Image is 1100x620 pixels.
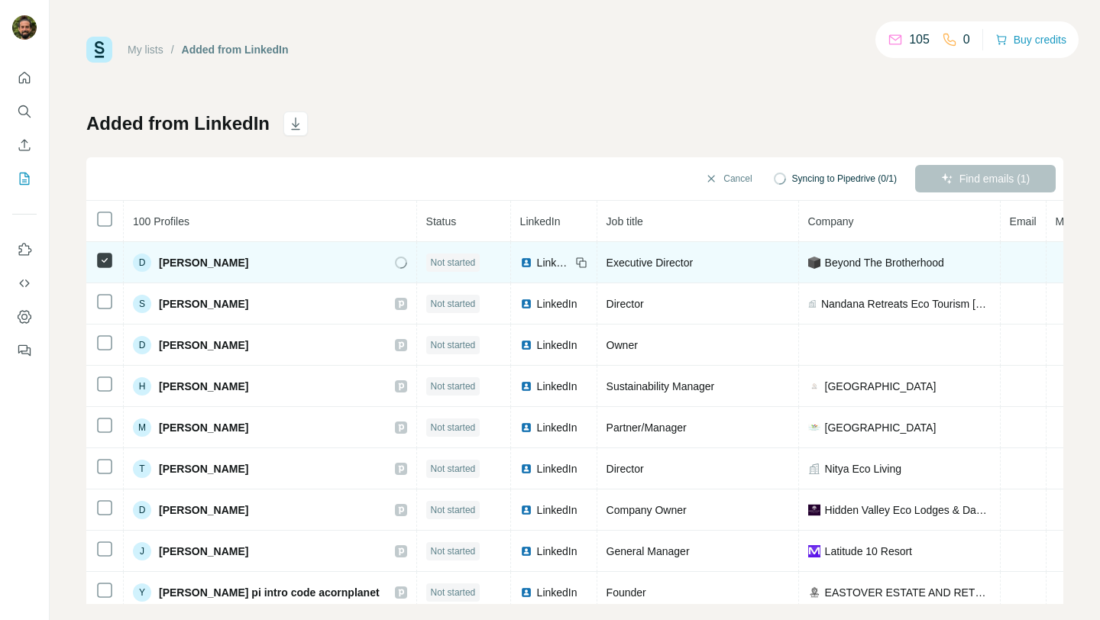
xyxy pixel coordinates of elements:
[808,215,854,228] span: Company
[431,421,476,434] span: Not started
[537,461,577,476] span: LinkedIn
[133,377,151,396] div: H
[1010,215,1037,228] span: Email
[12,337,37,364] button: Feedback
[431,256,476,270] span: Not started
[86,111,270,136] h1: Added from LinkedIn
[808,257,820,269] img: company-logo
[694,165,762,192] button: Cancel
[607,421,687,434] span: Partner/Manager
[12,131,37,159] button: Enrich CSV
[825,502,991,518] span: Hidden Valley Eco Lodges & Day Spa
[825,379,937,394] span: [GEOGRAPHIC_DATA]
[520,339,532,351] img: LinkedIn logo
[159,379,248,394] span: [PERSON_NAME]
[128,44,163,56] a: My lists
[12,64,37,92] button: Quick start
[520,215,561,228] span: LinkedIn
[133,336,151,354] div: D
[825,461,901,476] span: Nitya Eco Living
[537,502,577,518] span: LinkedIn
[963,31,970,49] p: 0
[808,380,820,392] img: company-logo
[825,255,944,270] span: Beyond The Brotherhood
[808,545,820,557] img: company-logo
[1056,215,1087,228] span: Mobile
[537,379,577,394] span: LinkedIn
[133,583,151,602] div: Y
[995,29,1066,50] button: Buy credits
[12,236,37,263] button: Use Surfe on LinkedIn
[133,418,151,437] div: M
[607,586,646,599] span: Founder
[12,98,37,125] button: Search
[537,585,577,600] span: LinkedIn
[607,339,638,351] span: Owner
[607,463,644,475] span: Director
[431,503,476,517] span: Not started
[133,460,151,478] div: T
[520,257,532,269] img: LinkedIn logo
[86,37,112,63] img: Surfe Logo
[537,255,571,270] span: LinkedIn
[792,172,897,186] span: Syncing to Pipedrive (0/1)
[133,542,151,560] div: J
[537,337,577,353] span: LinkedIn
[159,502,248,518] span: [PERSON_NAME]
[520,586,532,599] img: LinkedIn logo
[537,544,577,559] span: LinkedIn
[520,463,532,475] img: LinkedIn logo
[909,31,930,49] p: 105
[133,295,151,313] div: S
[825,585,991,600] span: EASTOVER ESTATE AND RETREAT
[520,421,532,434] img: LinkedIn logo
[159,461,248,476] span: [PERSON_NAME]
[12,270,37,297] button: Use Surfe API
[808,504,820,516] img: company-logo
[171,42,174,57] li: /
[607,545,690,557] span: General Manager
[808,586,820,599] img: company-logo
[825,420,937,435] span: [GEOGRAPHIC_DATA]
[431,379,476,393] span: Not started
[607,504,687,516] span: Company Owner
[12,165,37,192] button: My lists
[431,297,476,311] span: Not started
[133,253,151,272] div: D
[520,380,532,392] img: LinkedIn logo
[607,298,644,310] span: Director
[607,215,643,228] span: Job title
[12,303,37,331] button: Dashboard
[808,421,820,434] img: company-logo
[12,15,37,40] img: Avatar
[537,420,577,435] span: LinkedIn
[520,298,532,310] img: LinkedIn logo
[159,337,248,353] span: [PERSON_NAME]
[133,215,189,228] span: 100 Profiles
[431,338,476,352] span: Not started
[607,257,694,269] span: Executive Director
[159,585,380,600] span: [PERSON_NAME] pi intro code acornplanet
[159,420,248,435] span: [PERSON_NAME]
[431,586,476,599] span: Not started
[133,501,151,519] div: D
[431,462,476,476] span: Not started
[159,255,248,270] span: [PERSON_NAME]
[537,296,577,312] span: LinkedIn
[159,296,248,312] span: [PERSON_NAME]
[159,544,248,559] span: [PERSON_NAME]
[825,544,912,559] span: Latitude 10 Resort
[520,504,532,516] img: LinkedIn logo
[821,296,991,312] span: Nandana Retreats Eco Tourism [DOMAIN_NAME].
[607,380,715,392] span: Sustainability Manager
[431,544,476,558] span: Not started
[426,215,457,228] span: Status
[520,545,532,557] img: LinkedIn logo
[182,42,289,57] div: Added from LinkedIn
